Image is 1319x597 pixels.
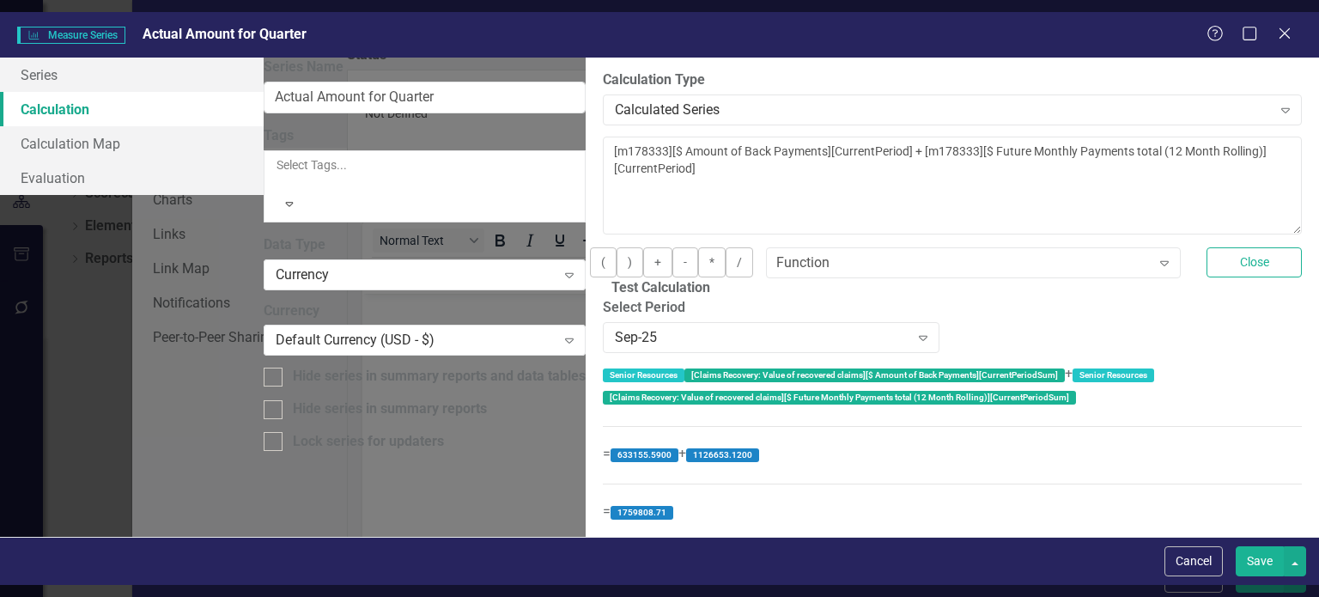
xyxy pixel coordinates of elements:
div: Calculated Series [615,101,1271,120]
div: Sep-25 [615,327,909,347]
div: Default Currency (USD - $) [276,331,556,350]
div: Currency [276,265,556,284]
div: Hide series in summary reports [293,399,487,419]
span: Actual Amount for Quarter [143,26,307,42]
label: Calculation Type [603,70,1302,90]
label: Data Type [264,235,586,255]
label: Senior Resources [603,369,684,382]
label: [Claims Recovery: Value of recovered claims][$ Future Monthly Payments total (12 Month Rolling)][... [603,391,1076,405]
button: Save [1236,546,1284,576]
div: Hide series in summary reports and data tables [293,367,586,387]
textarea: [m178333][$ Amount of Back Payments][CurrentPeriod] + [m178333][$ Future Monthly Payments total (... [603,137,1302,235]
button: Cancel [1164,546,1223,576]
label: Currency [264,302,586,321]
label: 1759808.71 [611,506,673,520]
div: Lock series for updaters [293,432,444,452]
span: + = + = [603,365,1302,519]
label: 1126653.1200 [686,448,759,462]
button: ) [617,247,643,277]
label: 633155.5900 [611,448,678,462]
legend: Test Calculation [603,278,719,298]
div: Select Tags... [277,156,573,174]
label: [Claims Recovery: Value of recovered claims][$ Amount of Back Payments][CurrentPeriodSum] [684,369,1065,382]
input: Series Name [264,82,586,113]
label: Senior Resources [1073,369,1154,382]
span: Measure Series [17,27,125,44]
div: Function [776,253,830,273]
label: Series Name [264,58,586,77]
label: Select Period [603,298,939,318]
button: ( [590,247,617,277]
label: Tags [264,126,586,146]
button: / [726,247,753,277]
button: - [672,247,698,277]
button: + [643,247,672,277]
button: Close [1207,247,1302,277]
